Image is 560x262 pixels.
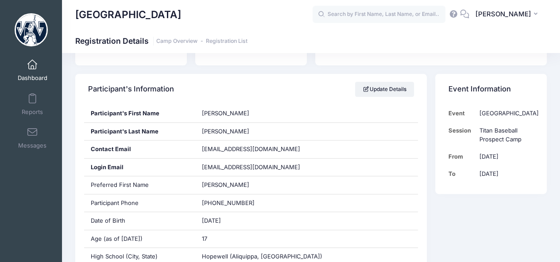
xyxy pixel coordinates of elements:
div: Contact Email [84,140,196,158]
span: Dashboard [18,75,47,82]
span: [EMAIL_ADDRESS][DOMAIN_NAME] [202,145,300,152]
span: [PERSON_NAME] [475,9,531,19]
div: Login Email [84,159,196,176]
div: Age (as of [DATE]) [84,230,196,248]
div: Participant Phone [84,194,196,212]
a: Update Details [355,82,414,97]
td: [GEOGRAPHIC_DATA] [475,105,539,122]
h1: Registration Details [75,36,247,46]
img: Westminster College [15,13,48,46]
div: Participant's First Name [84,105,196,122]
a: Dashboard [12,55,54,86]
td: [DATE] [475,165,539,182]
div: Date of Birth [84,212,196,230]
a: Camp Overview [156,38,197,45]
td: [DATE] [475,148,539,165]
a: Registration List [206,38,247,45]
a: Reports [12,89,54,120]
span: [PERSON_NAME] [202,110,249,117]
div: Participant's Last Name [84,123,196,140]
span: [DATE] [202,217,221,224]
span: [PERSON_NAME] [202,181,249,188]
td: From [448,148,475,165]
button: [PERSON_NAME] [469,4,547,25]
td: Event [448,105,475,122]
span: Hopewell (Aliquippa, [GEOGRAPHIC_DATA]) [202,253,322,260]
h4: Event Information [448,77,511,102]
input: Search by First Name, Last Name, or Email... [313,6,445,23]
h4: Participant's Information [88,77,174,102]
span: Messages [18,142,46,150]
h1: [GEOGRAPHIC_DATA] [75,4,181,25]
span: [PERSON_NAME] [202,128,249,135]
span: [EMAIL_ADDRESS][DOMAIN_NAME] [202,163,313,172]
td: Titan Baseball Prospect Camp [475,122,539,148]
td: To [448,165,475,182]
a: Messages [12,122,54,153]
span: Reports [22,108,43,116]
td: Session [448,122,475,148]
span: [PHONE_NUMBER] [202,199,255,206]
span: 17 [202,235,207,242]
div: Preferred First Name [84,176,196,194]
